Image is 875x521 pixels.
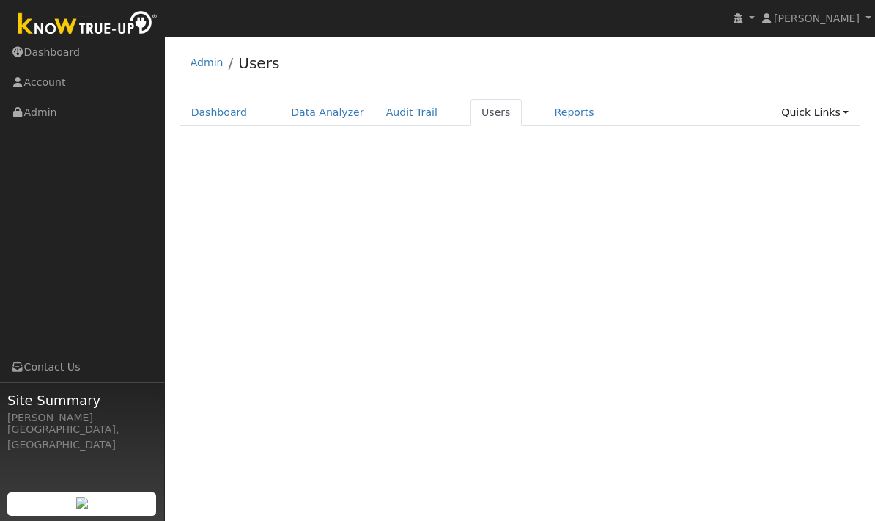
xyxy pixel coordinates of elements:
[7,410,157,426] div: [PERSON_NAME]
[280,99,375,126] a: Data Analyzer
[375,99,448,126] a: Audit Trail
[544,99,605,126] a: Reports
[180,99,259,126] a: Dashboard
[470,99,522,126] a: Users
[11,8,165,41] img: Know True-Up
[774,12,860,24] span: [PERSON_NAME]
[770,99,860,126] a: Quick Links
[238,54,279,72] a: Users
[7,422,157,453] div: [GEOGRAPHIC_DATA], [GEOGRAPHIC_DATA]
[7,390,157,410] span: Site Summary
[191,57,224,68] a: Admin
[76,497,88,509] img: retrieve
